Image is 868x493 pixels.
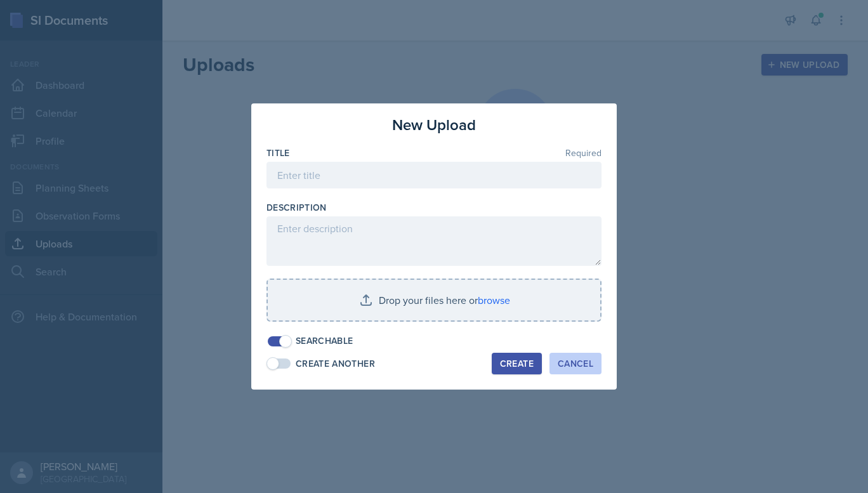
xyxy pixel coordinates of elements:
[266,162,602,188] input: Enter title
[500,358,534,369] div: Create
[296,357,375,371] div: Create Another
[266,201,327,214] label: Description
[558,358,593,369] div: Cancel
[549,353,602,374] button: Cancel
[492,353,542,374] button: Create
[296,334,353,348] div: Searchable
[266,147,290,159] label: Title
[392,114,476,136] h3: New Upload
[565,148,602,157] span: Required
